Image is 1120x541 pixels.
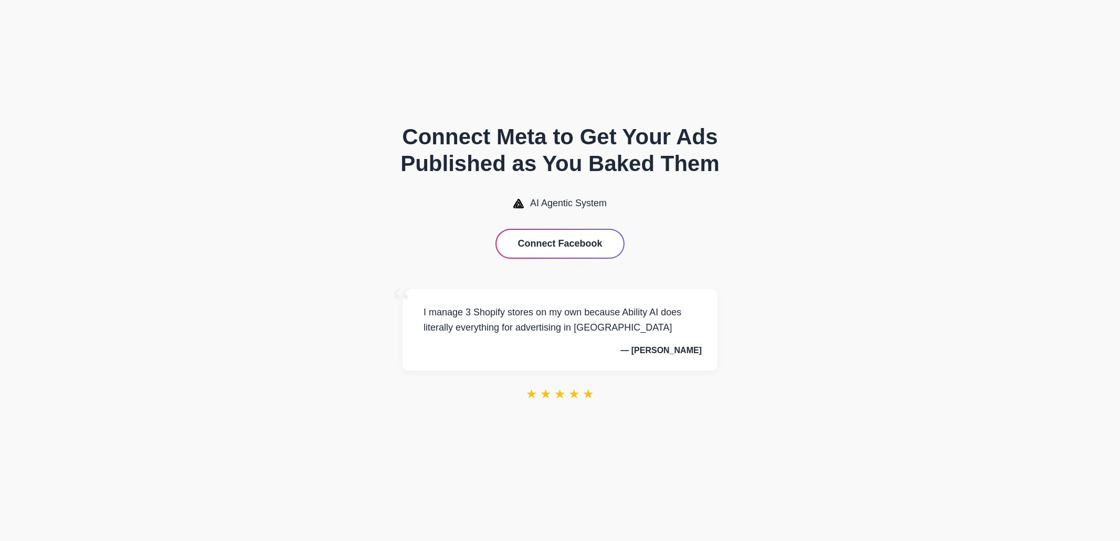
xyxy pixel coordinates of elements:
span: ★ [540,387,552,401]
img: AI Agentic System Logo [513,199,524,208]
span: AI Agentic System [530,198,607,209]
p: I manage 3 Shopify stores on my own because Ability AI does literally everything for advertising ... [418,305,702,335]
span: ★ [583,387,594,401]
p: — [PERSON_NAME] [418,346,702,355]
button: Connect Facebook [496,230,623,258]
span: ★ [526,387,537,401]
span: ★ [568,387,580,401]
span: “ [392,279,411,326]
h1: Connect Meta to Get Your Ads Published as You Baked Them [361,124,759,177]
span: ★ [554,387,566,401]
